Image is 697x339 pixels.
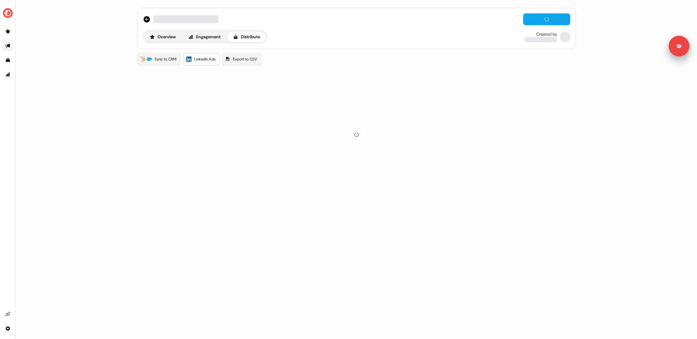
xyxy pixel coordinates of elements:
a: Go to outbound experience [3,41,13,51]
a: Go to prospects [3,26,13,37]
a: Go to templates [3,55,13,65]
span: LinkedIn Ads [194,56,215,62]
a: Export to CSV [222,53,261,65]
button: Engagement [183,32,226,42]
button: Overview [144,32,181,42]
a: Go to attribution [3,69,13,80]
div: Created by [536,32,557,37]
span: Export to CSV [233,56,257,62]
a: Sync to CRM [137,53,181,65]
a: LinkedIn Ads [183,53,220,65]
span: Sync to CRM [155,56,176,62]
button: Distribute [227,32,266,42]
a: Go to integrations [3,309,13,319]
a: Go to integrations [3,323,13,334]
